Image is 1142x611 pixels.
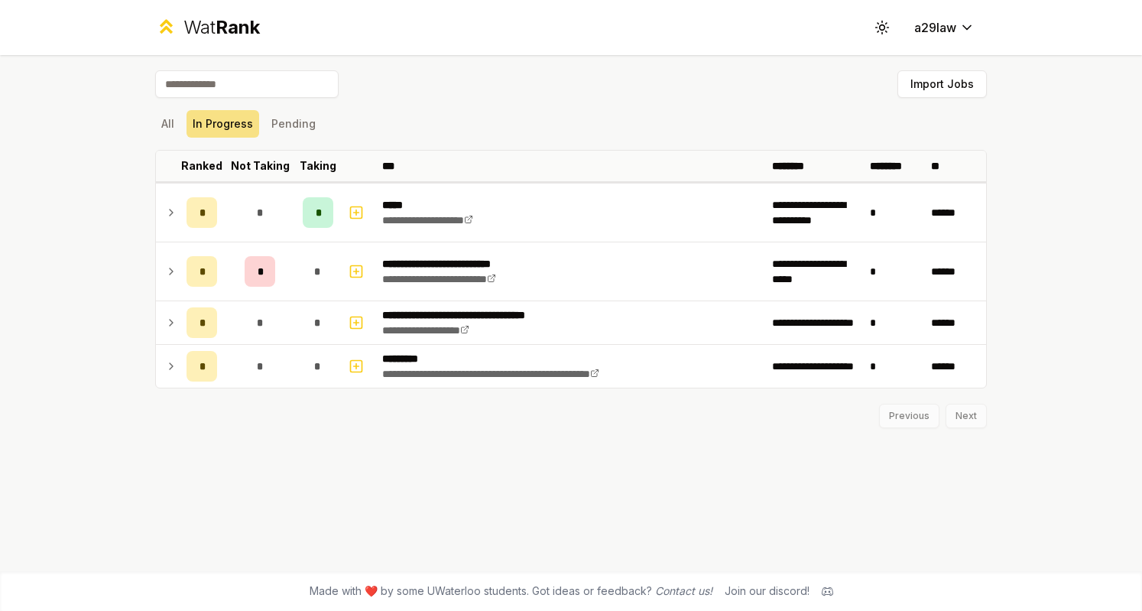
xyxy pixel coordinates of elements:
[265,110,322,138] button: Pending
[183,15,260,40] div: Wat
[300,158,336,174] p: Taking
[914,18,956,37] span: a29law
[310,583,712,599] span: Made with ❤️ by some UWaterloo students. Got ideas or feedback?
[655,584,712,597] a: Contact us!
[187,110,259,138] button: In Progress
[216,16,260,38] span: Rank
[897,70,987,98] button: Import Jobs
[181,158,222,174] p: Ranked
[155,110,180,138] button: All
[231,158,290,174] p: Not Taking
[902,14,987,41] button: a29law
[725,583,809,599] div: Join our discord!
[155,15,260,40] a: WatRank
